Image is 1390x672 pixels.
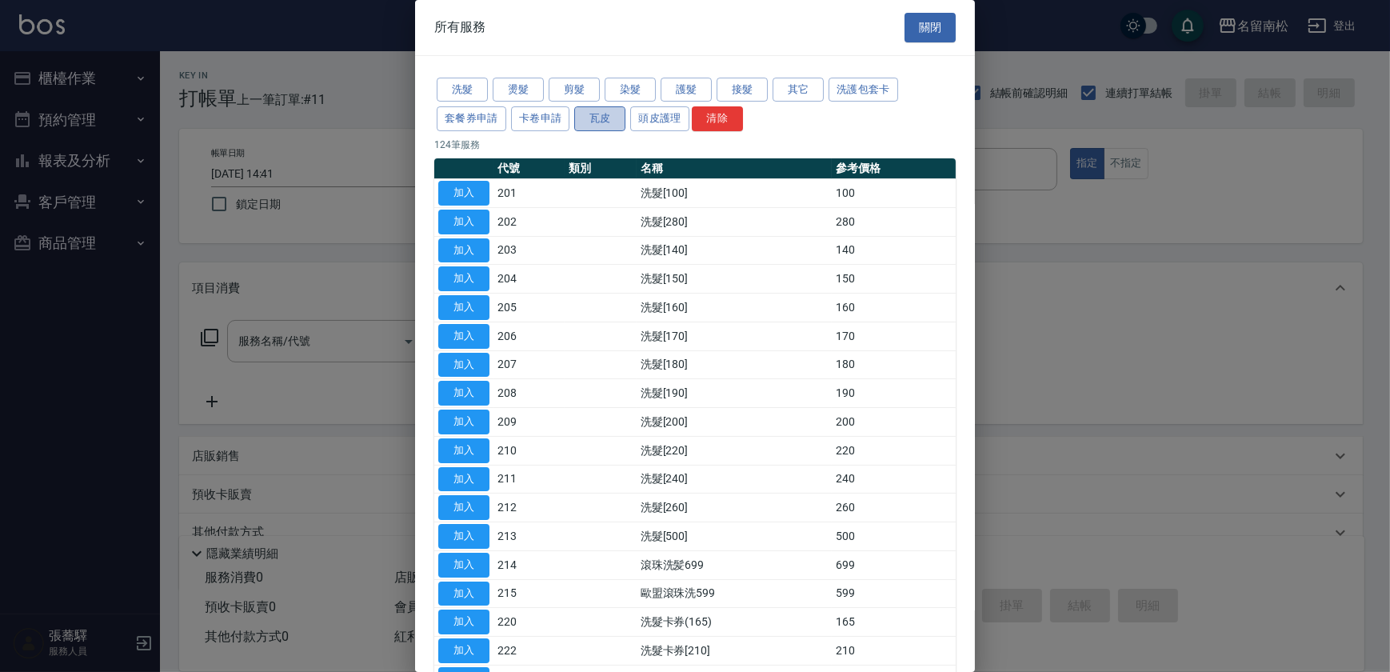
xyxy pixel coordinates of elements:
button: 其它 [773,78,824,102]
button: 加入 [438,324,489,349]
button: 加入 [438,582,489,606]
td: 212 [493,494,565,522]
button: 加入 [438,266,489,291]
button: 加入 [438,381,489,406]
td: 190 [832,379,956,408]
td: 280 [832,207,956,236]
td: 215 [493,579,565,608]
td: 260 [832,494,956,522]
td: 699 [832,550,956,579]
td: 599 [832,579,956,608]
button: 加入 [438,238,489,263]
button: 清除 [692,106,743,131]
td: 洗髮[500] [637,522,832,551]
button: 加入 [438,638,489,663]
td: 洗髮卡券(165) [637,608,832,637]
td: 100 [832,179,956,208]
td: 洗髮[200] [637,408,832,437]
td: 洗髮[140] [637,236,832,265]
th: 類別 [565,158,636,179]
td: 180 [832,350,956,379]
td: 165 [832,608,956,637]
button: 洗護包套卡 [829,78,898,102]
button: 加入 [438,438,489,463]
td: 洗髮[240] [637,465,832,494]
td: 洗髮[150] [637,265,832,294]
td: 洗髮[190] [637,379,832,408]
button: 燙髮 [493,78,544,102]
button: 卡卷申請 [511,106,570,131]
button: 頭皮護理 [630,106,689,131]
td: 208 [493,379,565,408]
button: 加入 [438,410,489,434]
button: 加入 [438,467,489,492]
button: 加入 [438,610,489,634]
td: 170 [832,322,956,350]
td: 205 [493,294,565,322]
td: 214 [493,550,565,579]
td: 207 [493,350,565,379]
td: 150 [832,265,956,294]
td: 洗髮[220] [637,436,832,465]
button: 加入 [438,210,489,234]
td: 203 [493,236,565,265]
button: 染髮 [605,78,656,102]
button: 加入 [438,524,489,549]
td: 210 [832,637,956,666]
td: 222 [493,637,565,666]
td: 洗髮卡券[210] [637,637,832,666]
td: 209 [493,408,565,437]
td: 210 [493,436,565,465]
button: 套餐券申請 [437,106,506,131]
td: 洗髮[160] [637,294,832,322]
button: 接髮 [717,78,768,102]
td: 213 [493,522,565,551]
td: 220 [832,436,956,465]
button: 加入 [438,553,489,578]
button: 加入 [438,295,489,320]
th: 代號 [493,158,565,179]
td: 滾珠洗髪699 [637,550,832,579]
td: 206 [493,322,565,350]
td: 500 [832,522,956,551]
td: 201 [493,179,565,208]
td: 240 [832,465,956,494]
button: 加入 [438,181,489,206]
span: 所有服務 [434,19,485,35]
td: 202 [493,207,565,236]
td: 200 [832,408,956,437]
td: 洗髮[260] [637,494,832,522]
td: 140 [832,236,956,265]
button: 加入 [438,495,489,520]
button: 洗髮 [437,78,488,102]
button: 瓦皮 [574,106,625,131]
td: 歐盟滾珠洗599 [637,579,832,608]
p: 124 筆服務 [434,138,956,152]
button: 剪髮 [549,78,600,102]
button: 加入 [438,353,489,378]
td: 洗髮[170] [637,322,832,350]
th: 參考價格 [832,158,956,179]
td: 160 [832,294,956,322]
button: 關閉 [905,13,956,42]
td: 洗髮[100] [637,179,832,208]
button: 護髮 [661,78,712,102]
td: 220 [493,608,565,637]
td: 洗髮[280] [637,207,832,236]
td: 洗髮[180] [637,350,832,379]
th: 名稱 [637,158,832,179]
td: 211 [493,465,565,494]
td: 204 [493,265,565,294]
